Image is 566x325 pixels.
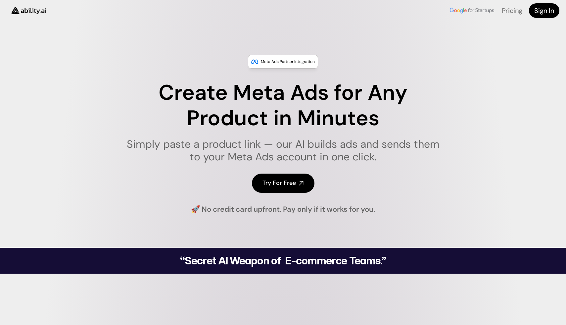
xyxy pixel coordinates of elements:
[534,6,554,15] h4: Sign In
[262,179,296,187] h4: Try For Free
[191,204,375,215] h4: 🚀 No credit card upfront. Pay only if it works for you.
[163,255,403,266] h2: “Secret AI Weapon of E-commerce Teams.”
[261,58,315,65] p: Meta Ads Partner Integration
[529,3,559,18] a: Sign In
[122,138,444,163] h1: Simply paste a product link — our AI builds ads and sends them to your Meta Ads account in one cl...
[252,174,314,192] a: Try For Free
[122,80,444,131] h1: Create Meta Ads for Any Product in Minutes
[502,6,522,15] a: Pricing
